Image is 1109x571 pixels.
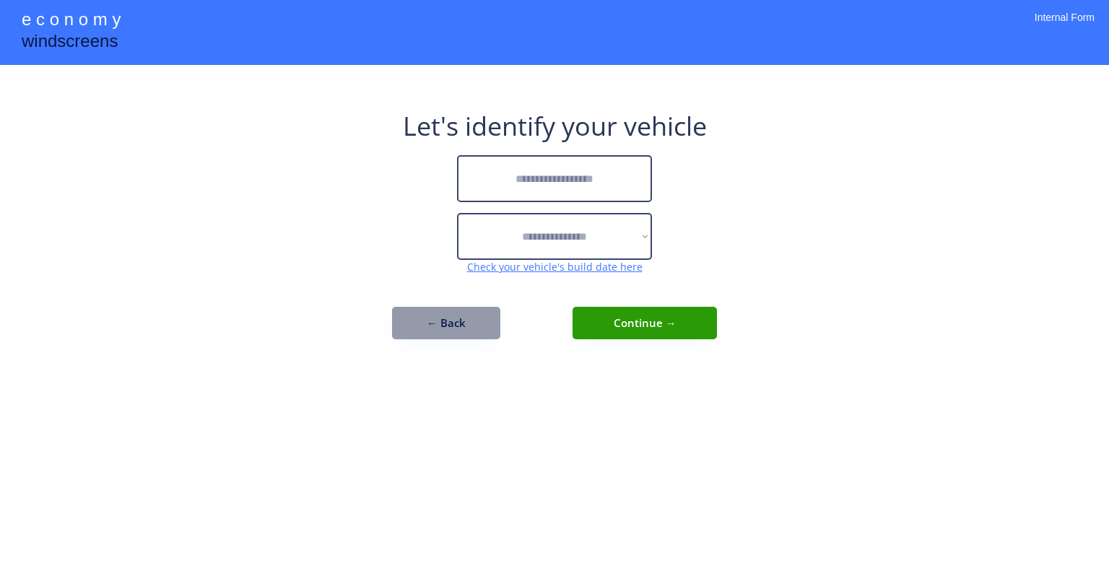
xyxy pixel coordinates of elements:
[392,307,500,339] button: ← Back
[22,29,118,57] div: windscreens
[1035,11,1095,43] div: Internal Form
[403,108,707,144] div: Let's identify your vehicle
[573,307,717,339] button: Continue →
[467,260,643,274] a: Check your vehicle's build date here
[22,7,121,35] div: e c o n o m y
